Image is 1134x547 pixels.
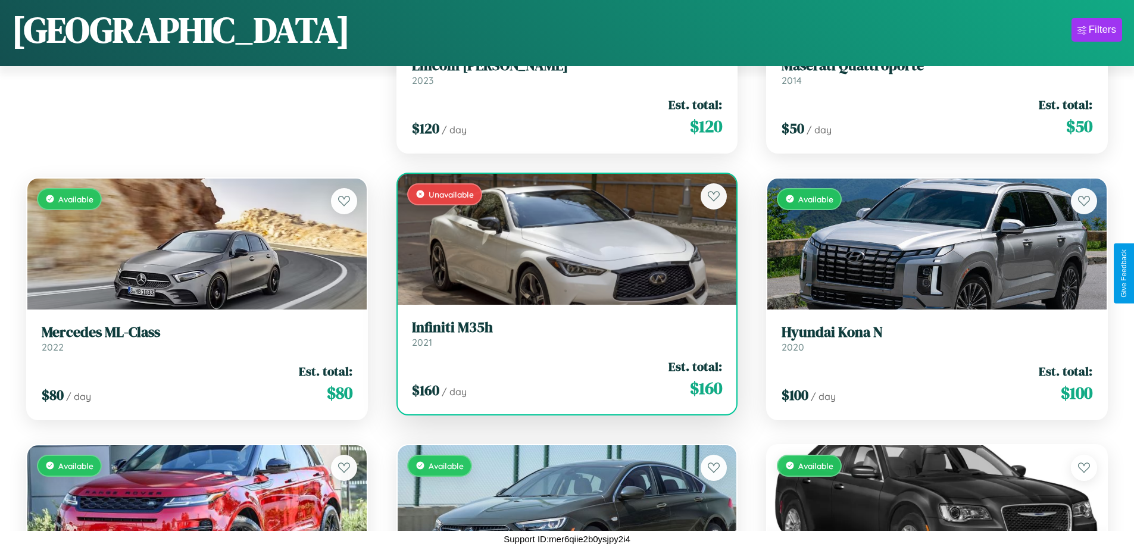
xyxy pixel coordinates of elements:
span: Available [58,461,93,471]
span: / day [811,390,836,402]
span: 2023 [412,74,433,86]
span: Available [429,461,464,471]
span: $ 120 [412,118,439,138]
p: Support ID: mer6qiie2b0ysjpy2i4 [504,531,630,547]
span: 2020 [782,341,804,353]
span: Est. total: [1039,96,1092,113]
h1: [GEOGRAPHIC_DATA] [12,5,350,54]
span: Unavailable [429,189,474,199]
div: Filters [1089,24,1116,36]
a: Mercedes ML-Class2022 [42,324,352,353]
span: 2014 [782,74,802,86]
span: Est. total: [668,358,722,375]
a: Hyundai Kona N2020 [782,324,1092,353]
span: / day [442,124,467,136]
span: $ 50 [1066,114,1092,138]
span: / day [442,386,467,398]
span: Available [798,461,833,471]
h3: Maserati Quattroporte [782,57,1092,74]
span: Available [58,194,93,204]
span: $ 80 [42,385,64,405]
a: Infiniti M35h2021 [412,319,723,348]
span: Est. total: [299,362,352,380]
span: 2022 [42,341,64,353]
h3: Hyundai Kona N [782,324,1092,341]
span: $ 160 [412,380,439,400]
a: Maserati Quattroporte2014 [782,57,1092,86]
h3: Mercedes ML-Class [42,324,352,341]
span: $ 80 [327,381,352,405]
span: 2021 [412,336,432,348]
h3: Lincoln [PERSON_NAME] [412,57,723,74]
span: $ 160 [690,376,722,400]
span: $ 100 [1061,381,1092,405]
button: Filters [1071,18,1122,42]
span: $ 120 [690,114,722,138]
span: Est. total: [668,96,722,113]
a: Lincoln [PERSON_NAME]2023 [412,57,723,86]
div: Give Feedback [1120,249,1128,298]
span: $ 100 [782,385,808,405]
span: Est. total: [1039,362,1092,380]
span: Available [798,194,833,204]
span: / day [807,124,832,136]
h3: Infiniti M35h [412,319,723,336]
span: $ 50 [782,118,804,138]
span: / day [66,390,91,402]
